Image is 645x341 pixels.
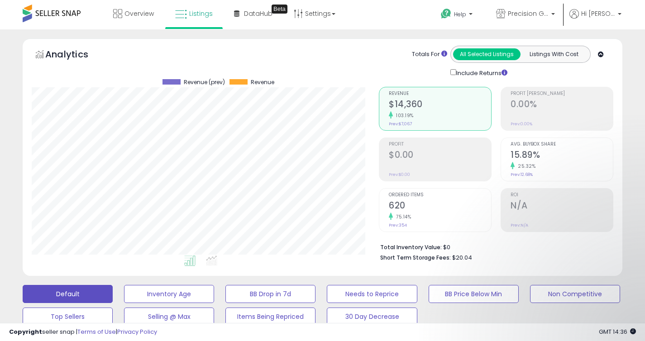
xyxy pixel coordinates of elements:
button: Top Sellers [23,308,113,326]
span: $20.04 [452,253,472,262]
div: Include Returns [444,67,518,78]
span: Profit [PERSON_NAME] [511,91,613,96]
span: ROI [511,193,613,198]
h2: $0.00 [389,150,491,162]
span: Revenue [251,79,274,85]
li: $0 [380,241,607,252]
span: Precision Gear Pro [508,9,549,18]
small: 103.19% [393,112,414,119]
small: Prev: 354 [389,223,407,228]
strong: Copyright [9,327,42,336]
small: 75.14% [393,213,411,220]
button: Items Being Repriced [225,308,315,326]
small: Prev: $7,067 [389,121,412,127]
button: BB Drop in 7d [225,285,315,303]
span: Profit [389,142,491,147]
b: Total Inventory Value: [380,243,442,251]
div: Totals For [412,50,447,59]
a: Hi [PERSON_NAME] [569,9,621,29]
span: Help [454,10,466,18]
small: Prev: 0.00% [511,121,532,127]
small: Prev: $0.00 [389,172,410,177]
h2: 620 [389,200,491,213]
button: BB Price Below Min [429,285,519,303]
div: seller snap | | [9,328,157,336]
span: DataHub [244,9,272,18]
i: Get Help [440,8,452,19]
span: Revenue (prev) [184,79,225,85]
b: Short Term Storage Fees: [380,254,451,261]
span: Revenue [389,91,491,96]
button: All Selected Listings [453,48,521,60]
button: Listings With Cost [520,48,588,60]
div: Tooltip anchor [272,5,287,14]
button: Needs to Reprice [327,285,417,303]
span: Hi [PERSON_NAME] [581,9,615,18]
h2: N/A [511,200,613,213]
button: Default [23,285,113,303]
span: Overview [124,9,154,18]
h5: Analytics [45,48,106,63]
button: Selling @ Max [124,308,214,326]
small: 25.32% [515,163,535,170]
span: Ordered Items [389,193,491,198]
button: 30 Day Decrease [327,308,417,326]
span: Listings [189,9,213,18]
h2: 15.89% [511,150,613,162]
button: Inventory Age [124,285,214,303]
a: Privacy Policy [117,327,157,336]
a: Help [434,1,482,29]
small: Prev: 12.68% [511,172,533,177]
h2: $14,360 [389,99,491,111]
a: Terms of Use [77,327,116,336]
h2: 0.00% [511,99,613,111]
small: Prev: N/A [511,223,528,228]
span: Avg. Buybox Share [511,142,613,147]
